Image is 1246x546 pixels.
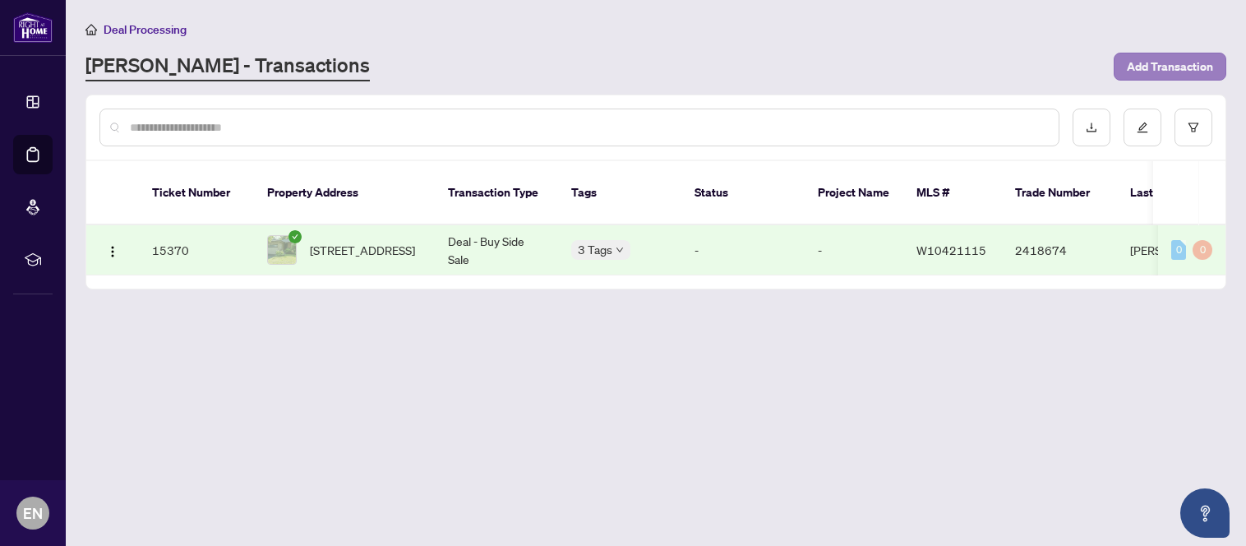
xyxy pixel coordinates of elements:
[1114,53,1226,81] button: Add Transaction
[1174,109,1212,146] button: filter
[1188,122,1199,133] span: filter
[13,12,53,43] img: logo
[916,243,986,257] span: W10421115
[254,161,435,225] th: Property Address
[1117,225,1240,275] td: [PERSON_NAME]
[23,502,43,525] span: EN
[268,236,296,264] img: thumbnail-img
[903,161,1002,225] th: MLS #
[616,246,624,254] span: down
[681,225,805,275] td: -
[106,245,119,258] img: Logo
[558,161,681,225] th: Tags
[1002,161,1117,225] th: Trade Number
[1137,122,1148,133] span: edit
[1086,122,1097,133] span: download
[288,230,302,243] span: check-circle
[85,24,97,35] span: home
[1002,225,1117,275] td: 2418674
[310,241,415,259] span: [STREET_ADDRESS]
[139,225,254,275] td: 15370
[1117,161,1240,225] th: Last Updated By
[1124,109,1161,146] button: edit
[99,237,126,263] button: Logo
[85,52,370,81] a: [PERSON_NAME] - Transactions
[1180,488,1230,538] button: Open asap
[1171,240,1186,260] div: 0
[104,22,187,37] span: Deal Processing
[805,225,903,275] td: -
[1073,109,1110,146] button: download
[805,161,903,225] th: Project Name
[578,240,612,259] span: 3 Tags
[1193,240,1212,260] div: 0
[435,161,558,225] th: Transaction Type
[1127,53,1213,80] span: Add Transaction
[681,161,805,225] th: Status
[139,161,254,225] th: Ticket Number
[435,225,558,275] td: Deal - Buy Side Sale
